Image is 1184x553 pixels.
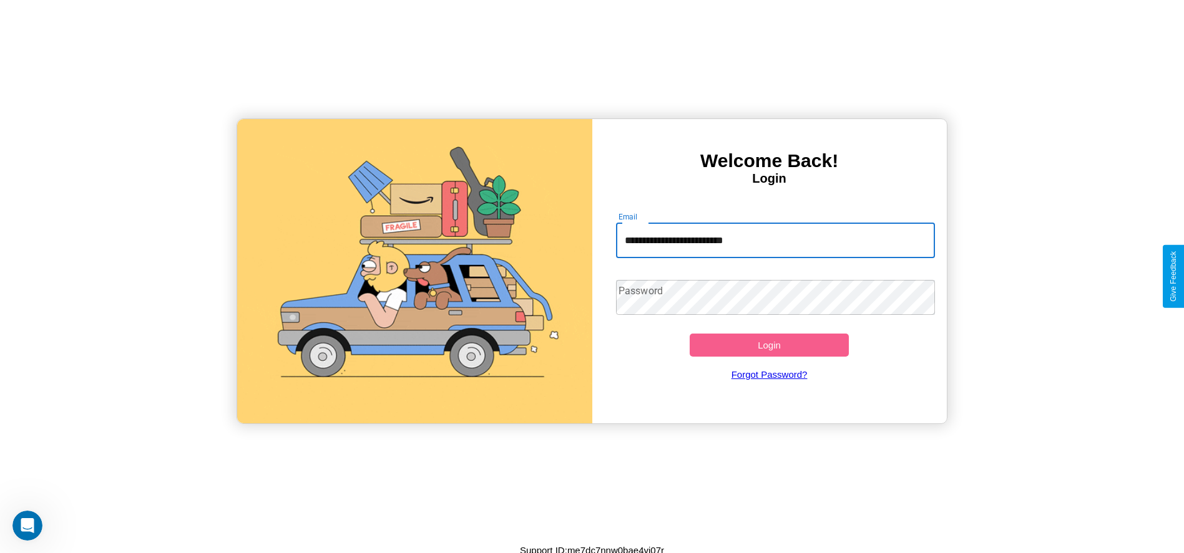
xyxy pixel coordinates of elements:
h4: Login [592,171,947,186]
iframe: Intercom live chat [12,511,42,541]
a: Forgot Password? [610,357,929,392]
img: gif [237,119,592,423]
label: Email [619,211,638,222]
button: Login [690,334,849,357]
h3: Welcome Back! [592,150,947,171]
div: Give Feedback [1169,251,1178,302]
